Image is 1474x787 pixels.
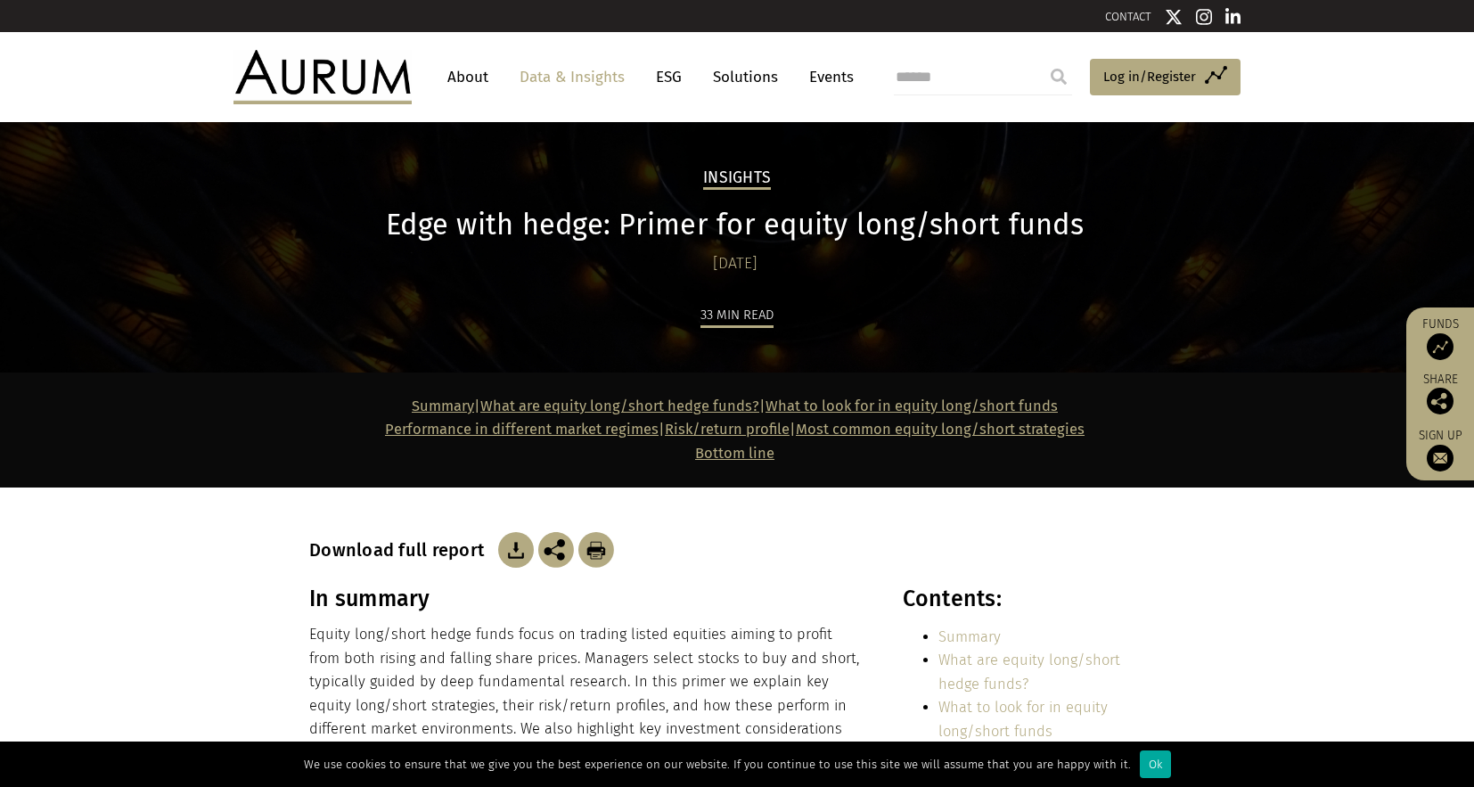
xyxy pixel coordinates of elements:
[1041,59,1077,94] input: Submit
[538,532,574,568] img: Share this post
[480,398,759,414] a: What are equity long/short hedge funds?
[498,532,534,568] img: Download Article
[1103,66,1196,87] span: Log in/Register
[665,421,790,438] a: Risk/return profile
[766,398,1058,414] a: What to look for in equity long/short funds
[938,699,1108,739] a: What to look for in equity long/short funds
[1196,8,1212,26] img: Instagram icon
[1415,428,1465,471] a: Sign up
[1427,388,1454,414] img: Share this post
[511,61,634,94] a: Data & Insights
[704,61,787,94] a: Solutions
[309,623,864,764] p: Equity long/short hedge funds focus on trading listed equities aiming to profit from both rising ...
[309,539,494,561] h3: Download full report
[1165,8,1183,26] img: Twitter icon
[938,628,1001,645] a: Summary
[438,61,497,94] a: About
[309,251,1160,276] div: [DATE]
[800,61,854,94] a: Events
[578,532,614,568] img: Download Article
[233,50,412,103] img: Aurum
[1427,333,1454,360] img: Access Funds
[796,421,1085,438] a: Most common equity long/short strategies
[903,586,1160,612] h3: Contents:
[1427,445,1454,471] img: Sign up to our newsletter
[647,61,691,94] a: ESG
[695,445,774,462] a: Bottom line
[385,421,659,438] a: Performance in different market regimes
[1225,8,1241,26] img: Linkedin icon
[703,168,771,190] h2: Insights
[309,208,1160,242] h1: Edge with hedge: Primer for equity long/short funds
[309,586,864,612] h3: In summary
[412,398,474,414] a: Summary
[1090,59,1241,96] a: Log in/Register
[385,398,1085,462] strong: | | | |
[1105,10,1151,23] a: CONTACT
[938,652,1120,692] a: What are equity long/short hedge funds?
[1415,316,1465,360] a: Funds
[1140,750,1171,778] div: Ok
[700,304,774,328] div: 33 min read
[1415,373,1465,414] div: Share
